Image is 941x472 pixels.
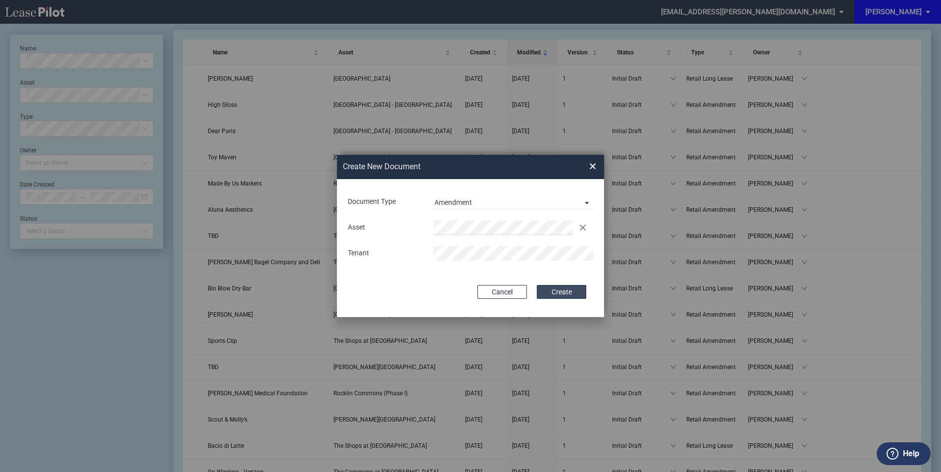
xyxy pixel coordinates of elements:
[434,198,472,206] div: Amendment
[337,155,604,317] md-dialog: Create New ...
[477,285,527,299] button: Cancel
[903,447,919,460] label: Help
[342,248,427,258] div: Tenant
[433,194,593,209] md-select: Document Type: Amendment
[537,285,586,299] button: Create
[343,161,554,172] h2: Create New Document
[342,197,427,207] div: Document Type
[342,223,427,233] div: Asset
[589,159,596,175] span: ×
